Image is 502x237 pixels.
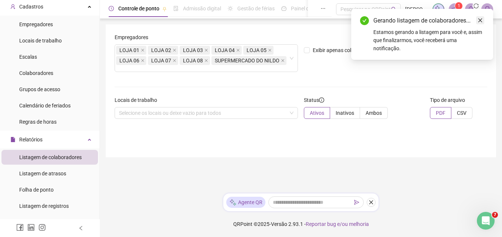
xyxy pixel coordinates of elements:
[319,97,324,103] span: info-circle
[19,187,54,193] span: Folha de ponto
[320,6,326,11] span: ellipsis
[477,212,495,230] iframe: Intercom live chat
[19,4,43,10] span: Cadastros
[10,137,16,142] span: file
[141,48,145,52] span: close
[173,59,176,62] span: close
[229,199,237,206] img: sparkle-icon.fc2bf0ac1784a2077858766a79e2daf3.svg
[204,48,208,52] span: close
[109,6,114,11] span: clock-circle
[306,221,369,227] span: Reportar bug e/ou melhoria
[336,110,354,116] span: Inativos
[180,56,210,65] span: LOJA 08
[215,56,279,65] span: SUPERMERCADO DO NILDO
[304,96,324,104] span: Status
[148,56,178,65] span: LOJA 07
[183,56,203,65] span: LOJA 08
[228,6,233,11] span: sun
[38,224,46,231] span: instagram
[19,119,57,125] span: Regras de horas
[243,46,274,55] span: LOJA 05
[19,38,62,44] span: Locais de trabalho
[457,110,467,116] span: CSV
[173,6,179,11] span: file-done
[183,6,221,11] span: Admissão digital
[119,56,139,65] span: LOJA 06
[310,46,401,54] span: Exibir apenas colaboradores de férias
[19,54,37,60] span: Escalas
[458,3,460,8] span: 1
[472,2,480,10] span: sync
[476,16,484,24] a: Close
[19,154,82,160] span: Listagem de colaboradores
[211,56,286,65] span: SUPERMERCADO DO NILDO
[310,110,324,116] span: Ativos
[291,6,320,11] span: Painel do DP
[391,7,397,12] span: search
[482,4,493,15] img: 79530
[116,46,146,55] span: LOJA 01
[434,5,442,13] img: sparkle-icon.fc2bf0ac1784a2077858766a79e2daf3.svg
[478,18,483,23] span: close
[141,59,145,62] span: close
[151,46,171,54] span: LOJA 02
[492,212,498,218] span: 7
[10,4,16,9] span: user-add
[455,2,462,10] sup: 1
[115,33,153,41] label: Empregadores
[78,226,84,231] span: left
[236,48,240,52] span: close
[162,7,167,11] span: pushpin
[271,221,287,227] span: Versão
[19,86,60,92] span: Grupos de acesso
[366,110,382,116] span: Ambos
[116,56,146,65] span: LOJA 06
[360,16,369,25] span: check-circle
[373,16,484,25] div: Gerando listagem de colaboradores...
[19,137,43,142] span: Relatórios
[180,46,210,55] span: LOJA 03
[430,96,465,104] span: Tipo de arquivo
[405,5,428,13] span: [PERSON_NAME]
[119,46,139,54] span: LOJA 01
[237,6,275,11] span: Gestão de férias
[19,70,53,76] span: Colaboradores
[16,224,24,231] span: facebook
[115,96,162,104] label: Locais de trabalho
[100,211,502,237] footer: QRPoint © 2025 - 2.93.1 -
[19,203,69,209] span: Listagem de registros
[173,48,176,52] span: close
[19,21,53,27] span: Empregadores
[19,171,66,176] span: Listagem de atrasos
[118,6,159,11] span: Controle de ponto
[268,48,272,52] span: close
[204,59,208,62] span: close
[27,224,35,231] span: linkedin
[468,6,474,13] span: bell
[436,110,445,116] span: PDF
[148,46,178,55] span: LOJA 02
[19,103,71,109] span: Calendário de feriados
[211,46,242,55] span: LOJA 04
[183,46,203,54] span: LOJA 03
[281,6,286,11] span: dashboard
[354,200,359,205] span: send
[451,6,458,13] span: notification
[151,56,171,65] span: LOJA 07
[215,46,235,54] span: LOJA 04
[373,28,484,52] div: Estamos gerando a listagem para você e, assim que finalizarmos, você receberá uma notificação.
[369,200,374,205] span: close
[247,46,267,54] span: LOJA 05
[226,197,265,208] div: Agente QR
[281,59,285,62] span: close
